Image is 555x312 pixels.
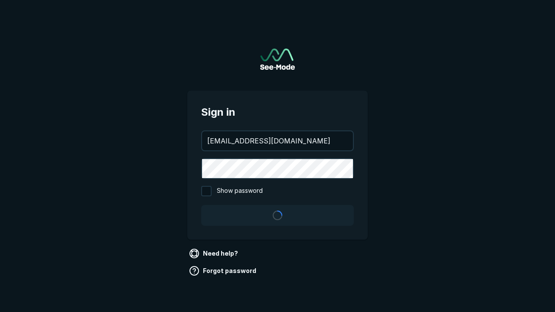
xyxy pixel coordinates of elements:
a: Need help? [187,247,242,260]
img: See-Mode Logo [260,49,295,70]
input: your@email.com [202,131,353,150]
a: Go to sign in [260,49,295,70]
a: Forgot password [187,264,260,278]
span: Sign in [201,104,354,120]
span: Show password [217,186,263,196]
